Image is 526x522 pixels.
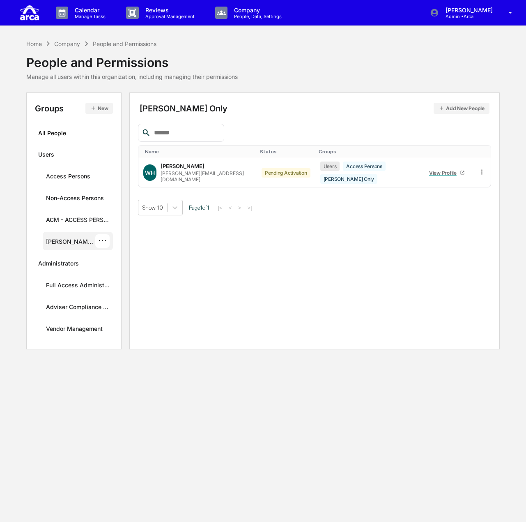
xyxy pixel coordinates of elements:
[46,216,110,226] div: ACM - ACCESS PERSONS
[434,103,489,114] button: Add New People
[262,168,310,178] div: Pending Activation
[429,170,460,176] div: View Profile
[226,204,234,211] button: <
[35,103,113,114] div: Groups
[245,204,254,211] button: >|
[38,126,110,140] div: All People
[68,14,110,19] p: Manage Tasks
[20,3,39,22] img: logo
[38,260,79,270] div: Administrators
[480,149,487,155] div: Toggle SortBy
[216,204,225,211] button: |<
[46,282,110,291] div: Full Access Administrators
[227,14,286,19] p: People, Data, Settings
[26,49,238,70] div: People and Permissions
[145,169,155,176] span: WH
[439,14,497,19] p: Admin • Arca
[93,40,156,47] div: People and Permissions
[425,166,468,179] a: View Profile
[38,151,54,161] div: Users
[46,238,95,248] div: [PERSON_NAME] Only
[161,170,252,182] div: [PERSON_NAME][EMAIL_ADDRESS][DOMAIN_NAME]
[260,149,312,155] div: Toggle SortBy
[145,149,253,155] div: Toggle SortBy
[139,14,199,19] p: Approval Management
[46,173,90,182] div: Access Persons
[46,325,103,335] div: Vendor Management
[139,7,199,14] p: Reviews
[236,204,244,211] button: >
[26,73,238,80] div: Manage all users within this organization, including managing their permissions
[161,163,204,169] div: [PERSON_NAME]
[227,7,286,14] p: Company
[68,7,110,14] p: Calendar
[26,40,42,47] div: Home
[320,162,340,171] div: Users
[500,495,522,517] iframe: Open customer support
[189,204,209,211] span: Page 1 of 1
[46,194,104,204] div: Non-Access Persons
[319,149,418,155] div: Toggle SortBy
[54,40,80,47] div: Company
[46,303,110,313] div: Adviser Compliance Consulting
[95,234,110,248] div: ···
[85,103,113,114] button: New
[140,103,489,114] div: [PERSON_NAME] Only
[320,174,378,184] div: [PERSON_NAME] Only
[439,7,497,14] p: [PERSON_NAME]
[424,149,470,155] div: Toggle SortBy
[343,162,386,171] div: Access Persons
